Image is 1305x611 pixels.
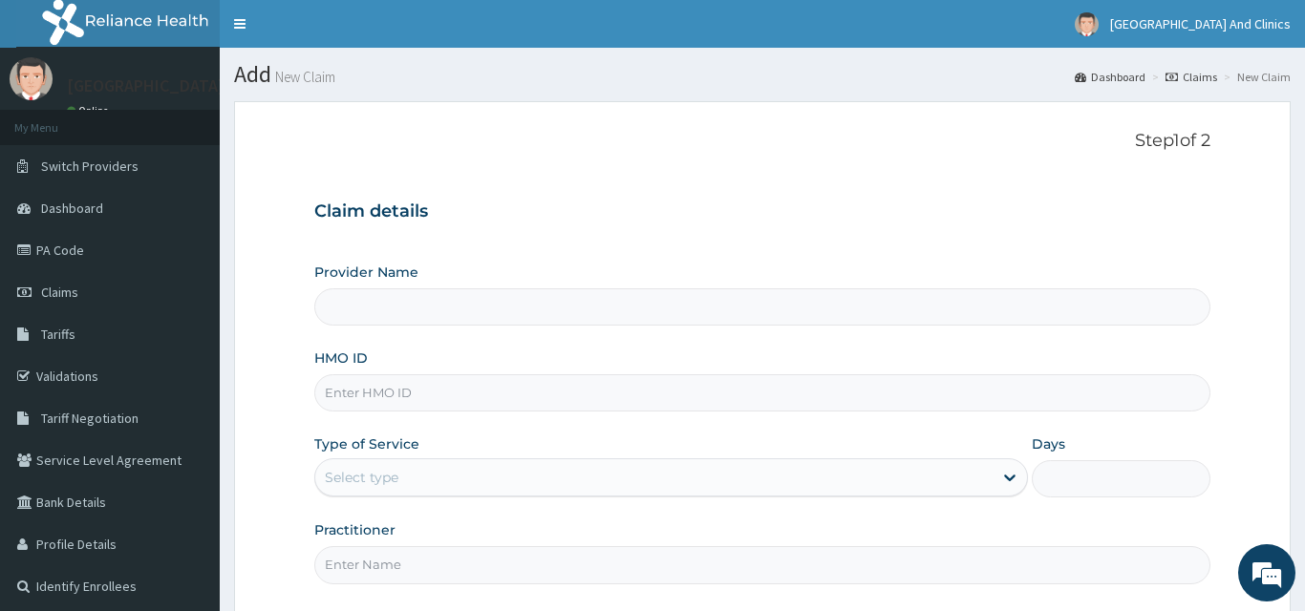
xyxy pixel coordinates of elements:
label: Provider Name [314,263,418,282]
span: [GEOGRAPHIC_DATA] And Clinics [1110,15,1291,32]
span: Tariff Negotiation [41,410,139,427]
a: Dashboard [1075,69,1145,85]
p: Step 1 of 2 [314,131,1210,152]
a: Claims [1166,69,1217,85]
span: Tariffs [41,326,75,343]
span: Claims [41,284,78,301]
h1: Add [234,62,1291,87]
span: Dashboard [41,200,103,217]
input: Enter Name [314,546,1210,583]
h3: Claim details [314,201,1210,222]
label: Days [1032,434,1065,453]
a: Online [67,104,113,117]
p: [GEOGRAPHIC_DATA] And Clinics [67,77,309,95]
span: Switch Providers [41,158,139,175]
div: Select type [325,468,398,487]
label: Practitioner [314,520,396,539]
label: Type of Service [314,434,419,453]
input: Enter HMO ID [314,374,1210,411]
li: New Claim [1219,69,1291,85]
small: New Claim [271,70,335,84]
img: User Image [1075,12,1099,36]
img: User Image [10,57,53,100]
label: HMO ID [314,348,368,368]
